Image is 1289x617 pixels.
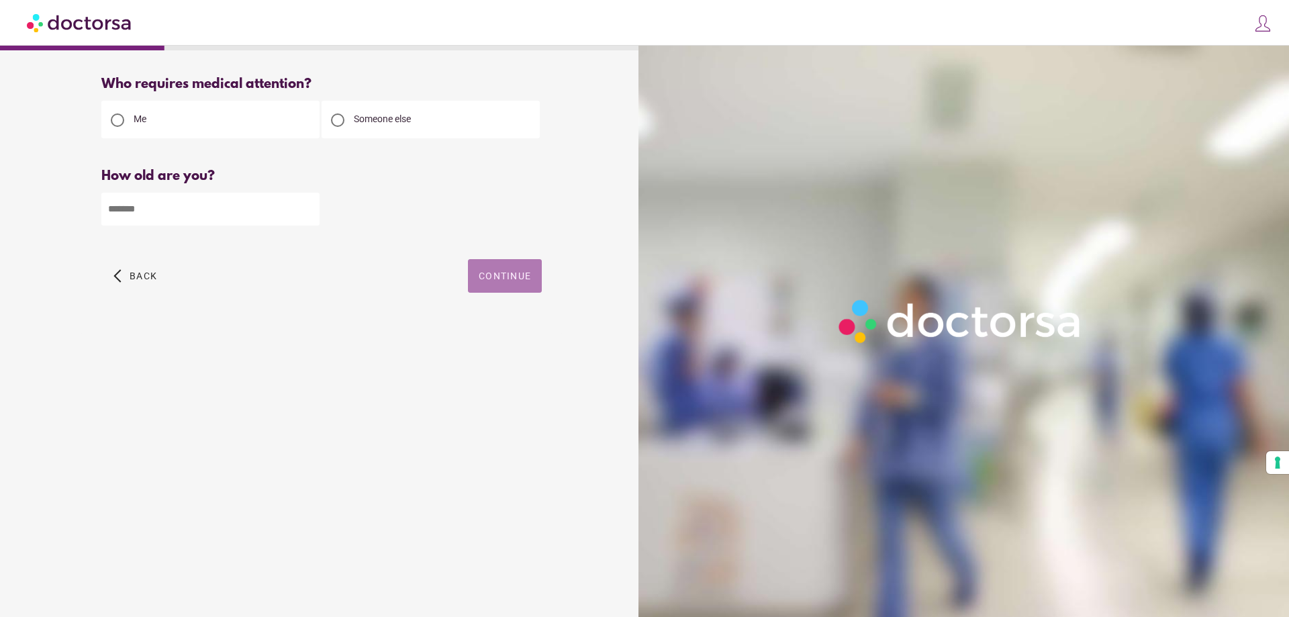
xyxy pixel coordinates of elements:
img: icons8-customer-100.png [1253,14,1272,33]
span: Me [134,113,146,124]
button: Your consent preferences for tracking technologies [1266,451,1289,474]
img: Doctorsa.com [27,7,133,38]
img: Logo-Doctorsa-trans-White-partial-flat.png [832,293,1090,350]
div: How old are you? [101,169,542,184]
button: Continue [468,259,542,293]
span: Continue [479,271,531,281]
button: arrow_back_ios Back [108,259,162,293]
div: Who requires medical attention? [101,77,542,92]
span: Someone else [354,113,411,124]
span: Back [130,271,157,281]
